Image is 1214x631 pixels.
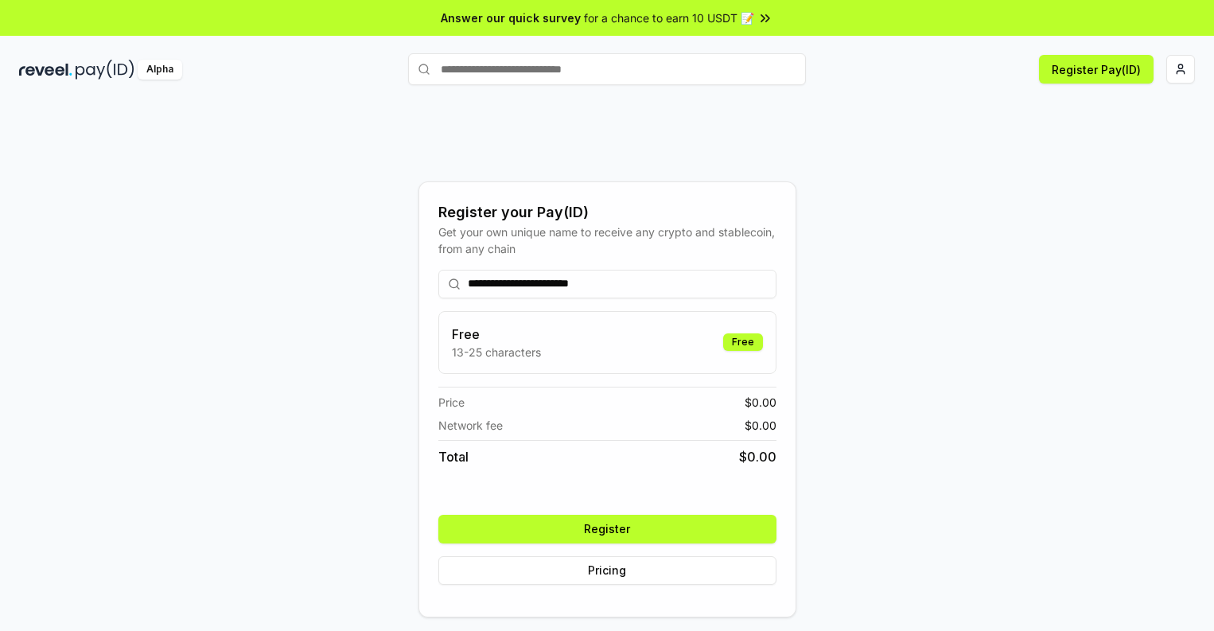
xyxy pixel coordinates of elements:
[76,60,134,80] img: pay_id
[452,325,541,344] h3: Free
[452,344,541,360] p: 13-25 characters
[438,201,776,224] div: Register your Pay(ID)
[745,417,776,434] span: $ 0.00
[438,224,776,257] div: Get your own unique name to receive any crypto and stablecoin, from any chain
[1039,55,1154,84] button: Register Pay(ID)
[739,447,776,466] span: $ 0.00
[438,417,503,434] span: Network fee
[438,515,776,543] button: Register
[138,60,182,80] div: Alpha
[438,556,776,585] button: Pricing
[441,10,581,26] span: Answer our quick survey
[438,394,465,411] span: Price
[584,10,754,26] span: for a chance to earn 10 USDT 📝
[723,333,763,351] div: Free
[438,447,469,466] span: Total
[19,60,72,80] img: reveel_dark
[745,394,776,411] span: $ 0.00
